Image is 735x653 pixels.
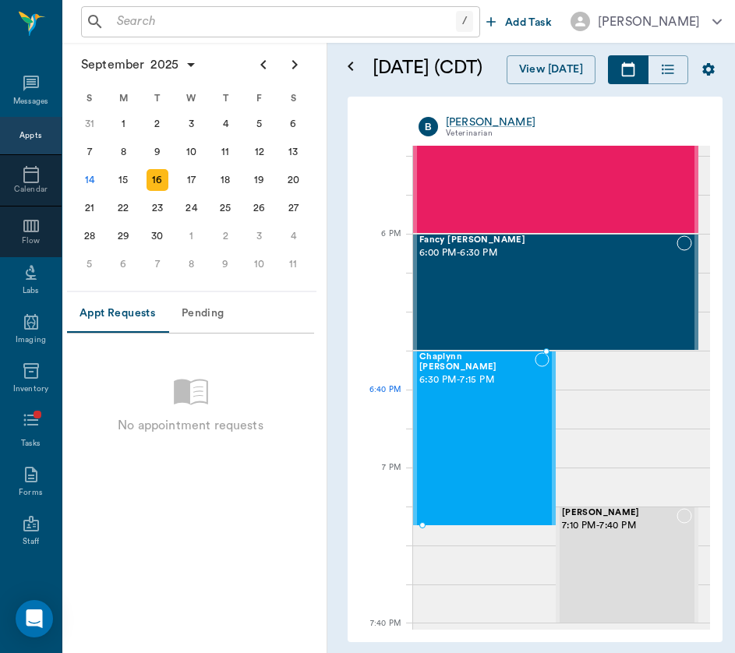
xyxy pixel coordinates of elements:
[562,518,677,534] span: 7:10 PM - 7:40 PM
[147,54,182,76] span: 2025
[19,130,41,142] div: Appts
[19,487,42,499] div: Forms
[419,372,535,388] span: 6:30 PM - 7:15 PM
[360,226,401,265] div: 6 PM
[214,169,236,191] div: Thursday, September 18, 2025
[249,197,270,219] div: Friday, September 26, 2025
[558,7,734,36] button: [PERSON_NAME]
[556,507,698,623] div: NOT_CONFIRMED, 7:10 PM - 7:40 PM
[16,600,53,637] div: Open Intercom Messenger
[360,460,401,499] div: 7 PM
[111,11,456,33] input: Search
[16,334,46,346] div: Imaging
[282,225,304,247] div: Saturday, October 4, 2025
[107,86,141,110] div: M
[598,12,700,31] div: [PERSON_NAME]
[419,235,677,245] span: Fancy [PERSON_NAME]
[181,253,203,275] div: Wednesday, October 8, 2025
[248,49,279,80] button: Previous page
[562,508,677,518] span: [PERSON_NAME]
[72,86,107,110] div: S
[214,253,236,275] div: Thursday, October 9, 2025
[147,169,168,191] div: Tuesday, September 16, 2025
[360,616,401,631] div: 7:40 PM
[419,245,677,261] span: 6:00 PM - 6:30 PM
[147,113,168,135] div: Tuesday, September 2, 2025
[67,295,314,333] div: Appointment request tabs
[79,169,101,191] div: Today, Sunday, September 14, 2025
[373,55,488,80] h5: [DATE] (CDT)
[73,49,205,80] button: September2025
[118,416,263,435] p: No appointment requests
[480,7,558,36] button: Add Task
[456,11,473,32] div: /
[112,169,134,191] div: Monday, September 15, 2025
[214,113,236,135] div: Thursday, September 4, 2025
[147,225,168,247] div: Tuesday, September 30, 2025
[181,141,203,163] div: Wednesday, September 10, 2025
[175,86,209,110] div: W
[23,285,39,297] div: Labs
[112,113,134,135] div: Monday, September 1, 2025
[214,225,236,247] div: Thursday, October 2, 2025
[249,169,270,191] div: Friday, September 19, 2025
[249,253,270,275] div: Friday, October 10, 2025
[79,197,101,219] div: Sunday, September 21, 2025
[413,234,698,351] div: NOT_CONFIRMED, 6:00 PM - 6:30 PM
[147,141,168,163] div: Tuesday, September 9, 2025
[79,225,101,247] div: Sunday, September 28, 2025
[67,295,168,333] button: Appt Requests
[140,86,175,110] div: T
[282,197,304,219] div: Saturday, September 27, 2025
[112,197,134,219] div: Monday, September 22, 2025
[249,225,270,247] div: Friday, October 3, 2025
[214,141,236,163] div: Thursday, September 11, 2025
[276,86,310,110] div: S
[341,37,360,97] button: Open calendar
[13,383,48,395] div: Inventory
[282,169,304,191] div: Saturday, September 20, 2025
[419,352,535,372] span: Chaplynn [PERSON_NAME]
[413,351,556,526] div: NOT_CONFIRMED, 6:30 PM - 7:15 PM
[112,253,134,275] div: Monday, October 6, 2025
[249,113,270,135] div: Friday, September 5, 2025
[282,113,304,135] div: Saturday, September 6, 2025
[446,115,692,130] a: [PERSON_NAME]
[249,141,270,163] div: Friday, September 12, 2025
[446,127,692,140] div: Veterinarian
[112,141,134,163] div: Monday, September 8, 2025
[79,113,101,135] div: Sunday, August 31, 2025
[419,117,438,136] div: B
[181,169,203,191] div: Wednesday, September 17, 2025
[279,49,310,80] button: Next page
[78,54,147,76] span: September
[214,197,236,219] div: Thursday, September 25, 2025
[282,253,304,275] div: Saturday, October 11, 2025
[181,225,203,247] div: Wednesday, October 1, 2025
[168,295,238,333] button: Pending
[112,225,134,247] div: Monday, September 29, 2025
[23,536,39,548] div: Staff
[21,438,41,450] div: Tasks
[147,253,168,275] div: Tuesday, October 7, 2025
[208,86,242,110] div: T
[181,113,203,135] div: Wednesday, September 3, 2025
[13,96,49,108] div: Messages
[181,197,203,219] div: Wednesday, September 24, 2025
[79,141,101,163] div: Sunday, September 7, 2025
[507,55,595,84] button: View [DATE]
[147,197,168,219] div: Tuesday, September 23, 2025
[282,141,304,163] div: Saturday, September 13, 2025
[242,86,277,110] div: F
[79,253,101,275] div: Sunday, October 5, 2025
